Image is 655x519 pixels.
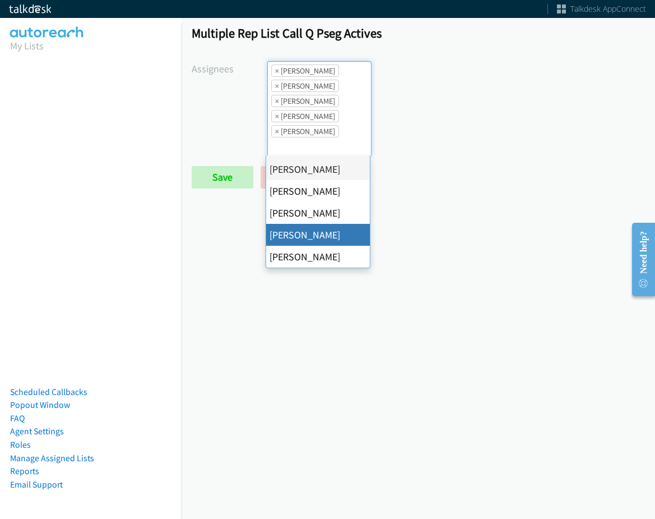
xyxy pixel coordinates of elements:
a: Popout Window [10,399,70,410]
a: Roles [10,439,31,450]
li: Jasmin Martinez [271,110,339,122]
span: × [275,95,279,107]
a: Scheduled Callbacks [10,387,87,397]
li: [PERSON_NAME] [266,246,369,268]
a: My Lists [10,39,44,52]
span: × [275,65,279,76]
a: Agent Settings [10,426,64,437]
span: × [275,111,279,122]
li: Daquaya Johnson [271,95,339,107]
li: [PERSON_NAME] [266,224,369,246]
a: Email Support [10,479,63,490]
li: [PERSON_NAME] [266,158,369,180]
li: [PERSON_NAME] [266,180,369,202]
a: Back [261,166,323,189]
a: Talkdesk AppConnect [557,3,646,15]
a: Manage Assigned Lists [10,453,94,463]
span: × [275,80,279,91]
li: Alana Ruiz [271,65,339,77]
iframe: Resource Center [623,215,655,304]
label: Assignees [192,61,267,76]
li: Jordan Stehlik [271,125,339,137]
span: × [275,126,279,137]
li: [PERSON_NAME] [266,202,369,224]
a: Reports [10,466,39,476]
input: Save [192,166,253,189]
a: FAQ [10,413,25,424]
h1: Multiple Rep List Call Q Pseg Actives [192,25,645,41]
li: Charles Ross [271,80,339,92]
